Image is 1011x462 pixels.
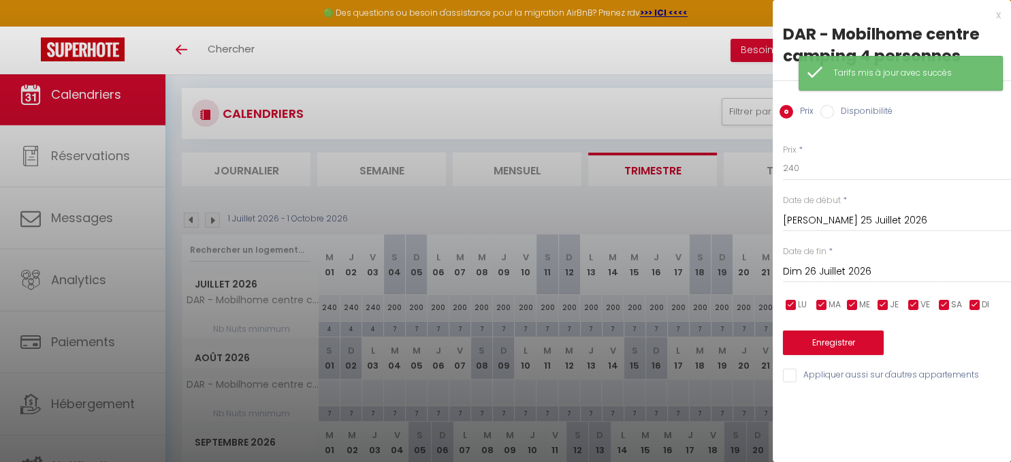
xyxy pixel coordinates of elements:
[783,330,884,355] button: Enregistrer
[783,245,827,258] label: Date de fin
[834,105,893,120] label: Disponibilité
[798,298,807,311] span: LU
[783,144,797,157] label: Prix
[951,298,962,311] span: SA
[890,298,899,311] span: JE
[829,298,841,311] span: MA
[982,298,989,311] span: DI
[833,67,989,80] div: Tarifs mis à jour avec succès
[920,298,930,311] span: VE
[783,23,1001,67] div: DAR - Mobilhome centre camping 4 personnes
[783,194,841,207] label: Date de début
[859,298,870,311] span: ME
[773,7,1001,23] div: x
[793,105,814,120] label: Prix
